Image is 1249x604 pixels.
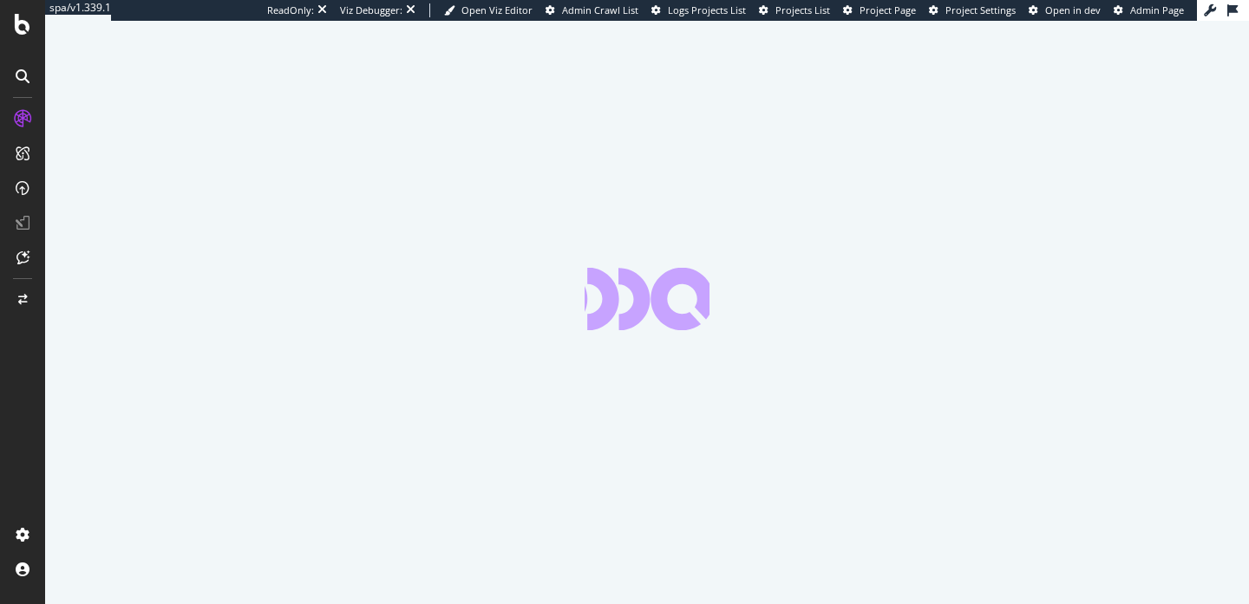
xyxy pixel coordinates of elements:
span: Project Settings [945,3,1016,16]
span: Open Viz Editor [461,3,533,16]
a: Open Viz Editor [444,3,533,17]
div: ReadOnly: [267,3,314,17]
a: Admin Page [1114,3,1184,17]
span: Projects List [775,3,830,16]
a: Project Page [843,3,916,17]
a: Projects List [759,3,830,17]
span: Admin Crawl List [562,3,638,16]
div: Viz Debugger: [340,3,402,17]
span: Open in dev [1045,3,1101,16]
a: Logs Projects List [651,3,746,17]
a: Admin Crawl List [546,3,638,17]
span: Logs Projects List [668,3,746,16]
a: Project Settings [929,3,1016,17]
div: animation [585,268,710,330]
a: Open in dev [1029,3,1101,17]
span: Admin Page [1130,3,1184,16]
span: Project Page [860,3,916,16]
